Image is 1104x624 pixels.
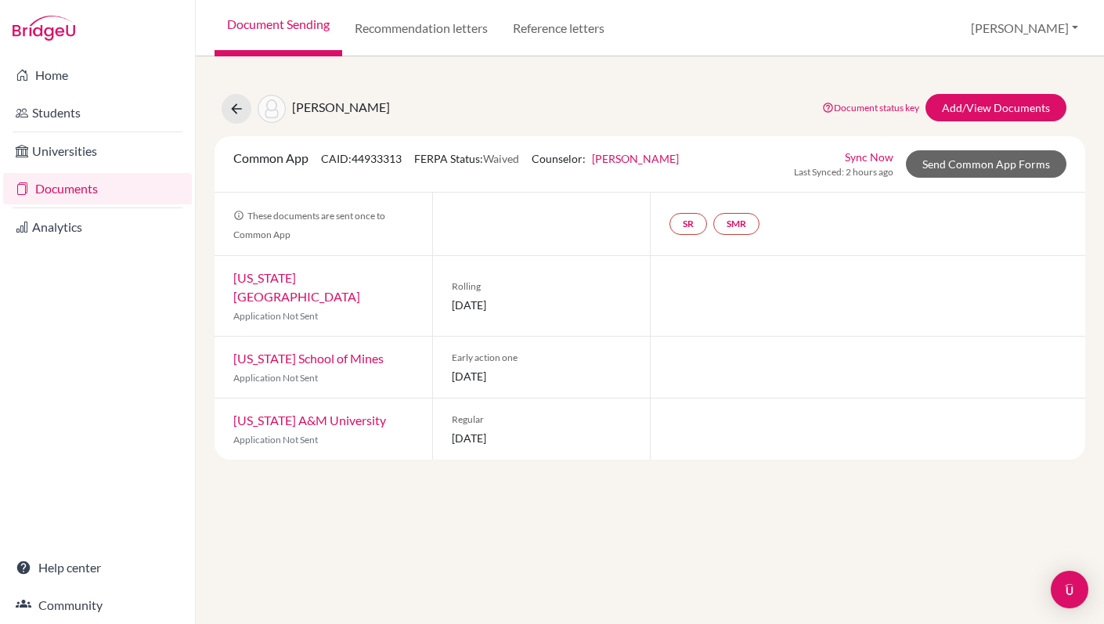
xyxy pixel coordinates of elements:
[906,150,1066,178] a: Send Common App Forms
[3,173,192,204] a: Documents
[452,413,631,427] span: Regular
[669,213,707,235] a: SR
[414,152,519,165] span: FERPA Status:
[233,210,385,240] span: These documents are sent once to Common App
[3,211,192,243] a: Analytics
[452,280,631,294] span: Rolling
[1051,571,1088,608] div: Open Intercom Messenger
[713,213,759,235] a: SMR
[483,152,519,165] span: Waived
[233,434,318,445] span: Application Not Sent
[3,60,192,91] a: Home
[452,430,631,446] span: [DATE]
[592,152,679,165] a: [PERSON_NAME]
[3,135,192,167] a: Universities
[321,152,402,165] span: CAID: 44933313
[292,99,390,114] span: [PERSON_NAME]
[233,413,386,427] a: [US_STATE] A&M University
[233,372,318,384] span: Application Not Sent
[3,590,192,621] a: Community
[925,94,1066,121] a: Add/View Documents
[964,13,1085,43] button: [PERSON_NAME]
[452,351,631,365] span: Early action one
[452,368,631,384] span: [DATE]
[532,152,679,165] span: Counselor:
[233,351,384,366] a: [US_STATE] School of Mines
[822,102,919,114] a: Document status key
[13,16,75,41] img: Bridge-U
[3,97,192,128] a: Students
[233,270,360,304] a: [US_STATE][GEOGRAPHIC_DATA]
[845,149,893,165] a: Sync Now
[233,310,318,322] span: Application Not Sent
[794,165,893,179] span: Last Synced: 2 hours ago
[452,297,631,313] span: [DATE]
[233,150,308,165] span: Common App
[3,552,192,583] a: Help center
